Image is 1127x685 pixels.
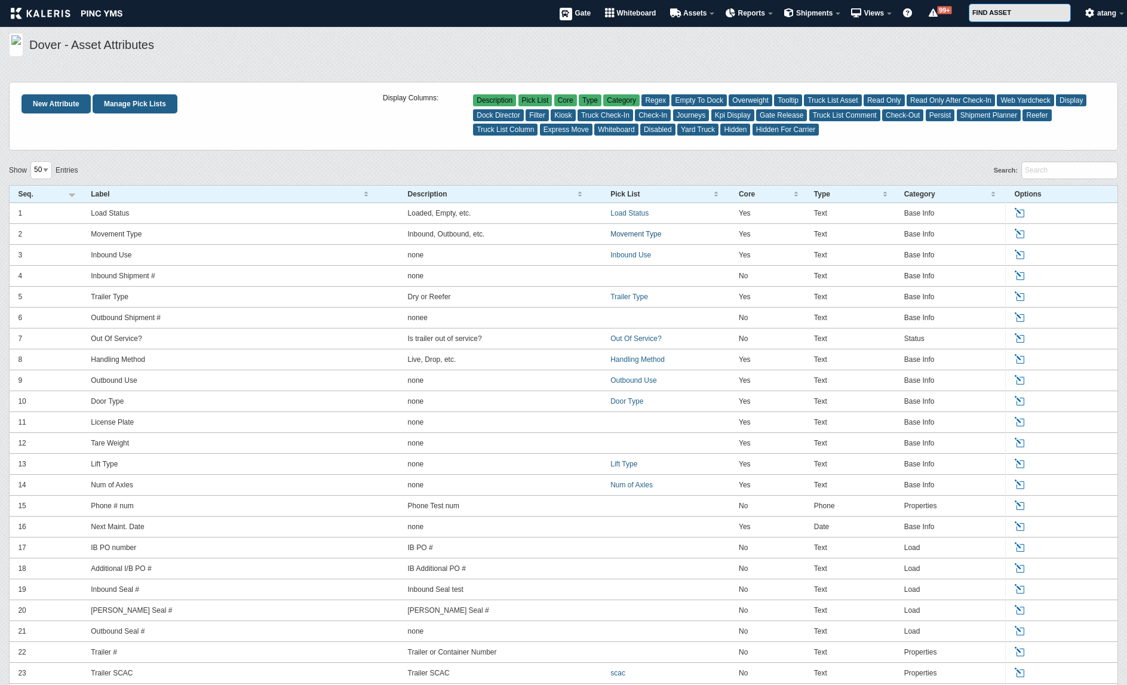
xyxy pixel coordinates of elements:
[30,161,52,180] select: Showentries
[1097,9,1116,17] span: atang
[93,94,177,113] a: Manage Pick Lists
[1014,333,1027,344] a: Edit
[739,272,748,280] span: Core
[739,502,748,510] span: Core
[805,266,895,287] td: Text
[1014,208,1027,219] a: Edit
[10,287,82,308] td: 5
[720,124,750,136] span: Hidden
[10,328,82,349] td: 7
[711,109,754,121] span: Kpi Display
[10,245,82,266] td: 3
[1014,354,1027,365] a: Edit
[1021,161,1118,180] input: Search:
[1014,229,1027,239] a: Edit
[540,124,592,136] span: Express Move
[641,94,670,106] span: Regex
[994,161,1118,180] label: Search:
[739,397,751,406] span: Core
[1014,438,1027,449] a: Edit
[739,669,748,677] span: Core
[399,412,602,433] td: none
[895,537,1006,558] td: Load
[805,203,895,224] td: Text
[518,94,552,106] span: Pick List
[805,600,895,621] td: Text
[739,209,751,217] span: Core
[1056,94,1086,106] span: Display
[895,496,1006,517] td: Properties
[610,293,648,301] a: Trailer Type
[805,517,895,537] td: Date
[739,585,748,594] span: Core
[10,558,82,579] td: 18
[82,621,399,642] td: Outbound Seal #
[895,558,1006,579] td: Load
[399,224,602,245] td: Inbound, Outbound, etc.
[805,642,895,663] td: Text
[399,537,602,558] td: IB PO #
[399,349,602,370] td: Live, Drop, etc.
[10,370,82,391] td: 9
[82,370,399,391] td: Outbound Use
[82,391,399,412] td: Door Type
[739,314,748,322] span: Core
[575,9,591,17] span: Gate
[10,266,82,287] td: 4
[526,109,549,121] span: Filter
[399,600,602,621] td: [PERSON_NAME] Seal #
[895,328,1006,349] td: Status
[805,328,895,349] td: Text
[895,475,1006,496] td: Base Info
[1014,271,1027,281] a: Edit
[29,36,1112,57] h5: Dover - Asset Attributes
[805,558,895,579] td: Text
[82,600,399,621] td: [PERSON_NAME] Seal #
[805,287,895,308] td: Text
[616,9,656,17] span: Whiteboard
[82,496,399,517] td: Phone # num
[756,109,807,121] span: Gate Release
[10,224,82,245] td: 2
[579,94,601,106] span: Type
[9,164,78,183] label: Show entries
[805,579,895,600] td: Text
[399,454,602,475] td: none
[683,9,707,17] span: Assets
[10,621,82,642] td: 21
[82,454,399,475] td: Lift Type
[399,308,602,328] td: nonee
[895,370,1006,391] td: Base Info
[399,433,602,454] td: none
[399,328,602,349] td: Is trailer out of service?
[895,224,1006,245] td: Base Info
[997,94,1054,106] span: Web Yardcheck
[1014,647,1027,658] a: Edit
[1014,542,1027,553] a: Edit
[895,433,1006,454] td: Base Info
[22,94,91,113] a: New Attribute
[895,186,1006,203] th: Category : activate to sort column ascending
[473,94,516,106] span: Description
[1014,417,1027,428] a: Edit
[1014,375,1027,386] a: Edit
[10,579,82,600] td: 19
[10,642,82,663] td: 22
[957,109,1021,121] span: Shipment Planner
[399,558,602,579] td: IB Additional PO #
[805,186,895,203] th: Type : activate to sort column ascending
[82,224,399,245] td: Movement Type
[578,109,633,121] span: Truck Check-In
[82,558,399,579] td: Additional I/B PO #
[739,481,751,489] span: Core
[610,209,649,217] a: Load Status
[895,349,1006,370] td: Base Info
[805,391,895,412] td: Text
[895,308,1006,328] td: Base Info
[907,94,995,106] span: Read Only After Check-In
[10,308,82,328] td: 6
[1014,626,1027,637] a: Edit
[969,4,1071,22] input: FIND ASSET
[673,109,710,121] span: Journeys
[82,349,399,370] td: Handling Method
